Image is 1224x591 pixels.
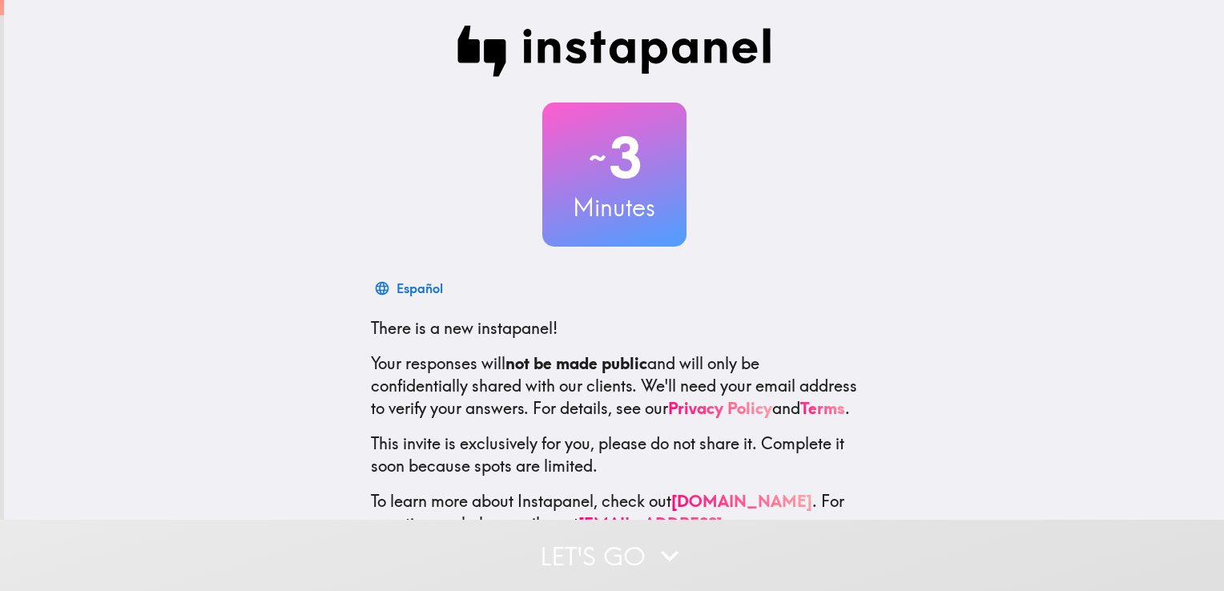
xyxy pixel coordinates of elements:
[671,491,812,511] a: [DOMAIN_NAME]
[371,318,558,338] span: There is a new instapanel!
[542,125,686,191] h2: 3
[542,191,686,224] h3: Minutes
[505,353,647,373] b: not be made public
[457,26,771,77] img: Instapanel
[586,134,609,182] span: ~
[371,490,858,557] p: To learn more about Instapanel, check out . For questions or help, email us at .
[371,432,858,477] p: This invite is exclusively for you, please do not share it. Complete it soon because spots are li...
[668,398,772,418] a: Privacy Policy
[800,398,845,418] a: Terms
[371,352,858,420] p: Your responses will and will only be confidentially shared with our clients. We'll need your emai...
[397,277,443,300] div: Español
[371,272,449,304] button: Español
